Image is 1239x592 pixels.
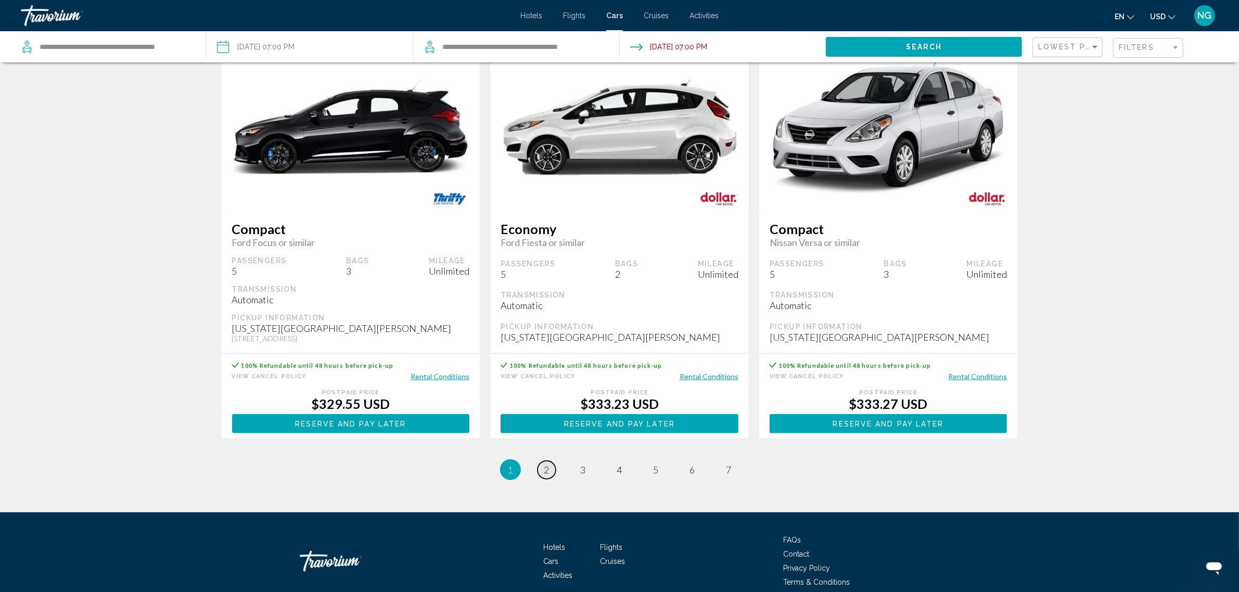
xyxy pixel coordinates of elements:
[501,300,738,311] div: Automatic
[501,259,555,268] div: Passengers
[1038,43,1105,51] span: Lowest Price
[232,396,470,411] div: $329.55 USD
[770,396,1007,411] div: $333.27 USD
[784,536,801,544] a: FAQs
[644,11,669,20] a: Cruises
[1150,9,1176,24] button: Change currency
[232,334,470,343] div: [STREET_ADDRESS]
[615,268,638,280] div: 2
[770,221,1007,237] span: Compact
[1197,550,1231,584] iframe: Button to launch messaging window
[726,464,732,475] span: 7
[490,74,749,181] img: primary.png
[615,259,638,268] div: Bags
[501,268,555,280] div: 5
[295,420,406,428] span: Reserve and pay later
[1115,12,1125,21] span: en
[21,5,510,26] a: Travorium
[770,300,1007,311] div: Automatic
[232,417,470,428] a: Reserve and pay later
[501,414,738,433] button: Reserve and pay later
[966,259,1007,268] div: Mileage
[884,268,907,280] div: 3
[606,11,623,20] a: Cars
[770,371,844,381] button: View Cancel Policy
[232,221,470,237] span: Compact
[1119,43,1154,52] span: Filters
[581,464,586,475] span: 3
[501,371,575,381] button: View Cancel Policy
[698,259,738,268] div: Mileage
[429,256,469,265] div: Mileage
[501,389,738,396] div: Postpaid Price
[884,259,907,268] div: Bags
[346,265,369,277] div: 3
[770,414,1007,433] button: Reserve and pay later
[689,11,719,20] a: Activities
[501,221,738,237] span: Economy
[833,420,944,428] span: Reserve and pay later
[784,578,850,586] span: Terms & Conditions
[508,464,513,475] span: 1
[759,54,1018,201] img: primary.png
[770,268,824,280] div: 5
[543,543,565,551] span: Hotels
[906,43,942,52] span: Search
[654,464,659,475] span: 5
[770,290,1007,300] div: Transmission
[600,543,622,551] span: Flights
[1198,10,1212,21] span: NG
[630,31,708,62] button: Drop-off date: Aug 19, 2025 07:00 PM
[222,75,480,179] img: primary.png
[429,265,469,277] div: Unlimited
[784,564,831,572] a: Privacy Policy
[411,371,469,381] button: Rental Conditions
[241,362,394,369] span: 100% Refundable until 48 hours before pick-up
[222,459,1018,480] ul: Pagination
[501,396,738,411] div: $333.23 USD
[564,420,675,428] span: Reserve and pay later
[501,237,738,248] span: Ford Fiesta or similar
[217,31,295,62] button: Pickup date: Aug 15, 2025 07:00 PM
[617,464,622,475] span: 4
[948,371,1007,381] button: Rental Conditions
[1191,5,1218,27] button: User Menu
[1038,43,1100,52] mat-select: Sort by
[680,371,738,381] button: Rental Conditions
[826,37,1022,56] button: Search
[501,331,738,343] div: [US_STATE][GEOGRAPHIC_DATA][PERSON_NAME]
[544,464,550,475] span: 2
[957,187,1017,211] img: DOLLAR
[232,313,470,323] div: Pickup Information
[770,417,1007,428] a: Reserve and pay later
[543,557,558,565] a: Cars
[543,571,572,580] a: Activities
[232,294,470,305] div: Automatic
[770,237,1007,248] span: Nissan Versa or similar
[698,268,738,280] div: Unlimited
[563,11,585,20] a: Flights
[420,187,480,211] img: THRIFTY
[689,187,749,211] img: DOLLAR
[1115,9,1134,24] button: Change language
[232,256,287,265] div: Passengers
[600,557,625,565] a: Cruises
[501,290,738,300] div: Transmission
[232,323,470,334] div: [US_STATE][GEOGRAPHIC_DATA][PERSON_NAME]
[501,322,738,331] div: Pickup Information
[966,268,1007,280] div: Unlimited
[520,11,542,20] span: Hotels
[770,389,1007,396] div: Postpaid Price
[232,265,287,277] div: 5
[784,550,810,558] a: Contact
[770,322,1007,331] div: Pickup Information
[300,546,404,577] a: Travorium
